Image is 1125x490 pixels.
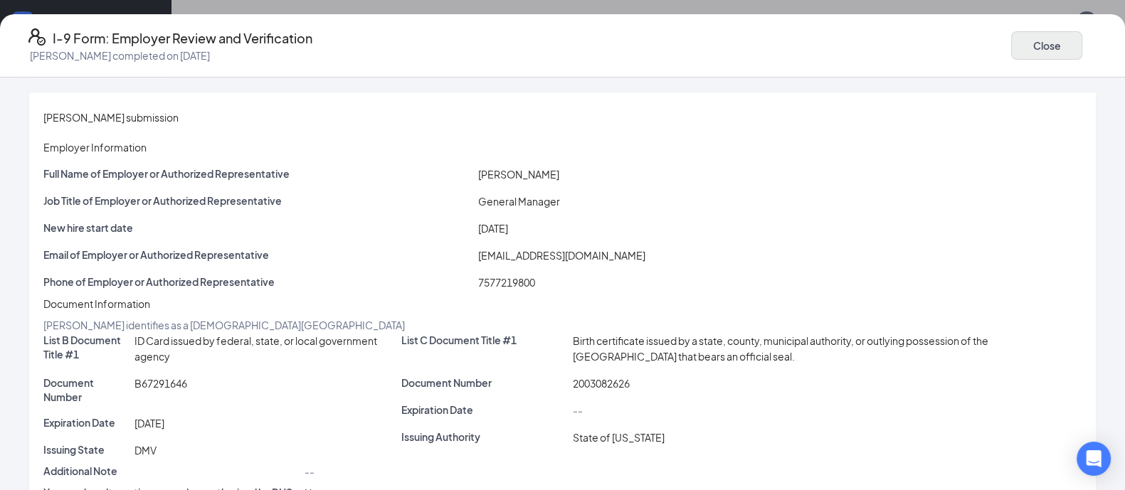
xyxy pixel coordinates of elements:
p: Expiration Date [401,403,567,417]
span: [PERSON_NAME] submission [43,110,179,125]
span: [PERSON_NAME] identifies as a [DEMOGRAPHIC_DATA][GEOGRAPHIC_DATA] [43,319,405,331]
span: -- [573,404,583,417]
button: Close [1011,31,1082,60]
span: [PERSON_NAME] [478,168,559,181]
span: Employer Information [43,139,147,155]
p: Document Number [401,376,567,390]
p: Email of Employer or Authorized Representative [43,247,472,262]
svg: FormI9EVerifyIcon [28,28,46,46]
span: [DATE] [134,417,164,430]
p: Full Name of Employer or Authorized Representative [43,166,472,181]
p: Phone of Employer or Authorized Representative [43,275,472,289]
span: ID Card issued by federal, state, or local government agency [134,334,377,363]
span: General Manager [478,195,560,208]
p: Issuing State [43,442,129,457]
span: Birth certificate issued by a state, county, municipal authority, or outlying possession of the [... [573,334,988,363]
p: Job Title of Employer or Authorized Representative [43,193,472,208]
p: Issuing Authority [401,430,567,444]
span: [DATE] [478,222,508,235]
span: [EMAIL_ADDRESS][DOMAIN_NAME] [478,249,645,262]
span: DMV [134,444,157,457]
p: New hire start date [43,220,472,235]
p: Expiration Date [43,415,129,430]
p: List C Document Title #1 [401,333,567,347]
span: 7577219800 [478,276,535,289]
span: 2003082626 [573,377,630,390]
span: -- [305,465,315,478]
span: State of [US_STATE] [573,431,665,444]
p: [PERSON_NAME] completed on [DATE] [30,48,210,63]
h4: I-9 Form: Employer Review and Verification [53,28,312,48]
p: Document Number [43,376,129,404]
div: Open Intercom Messenger [1077,442,1111,476]
p: Additional Note [43,464,299,478]
span: B67291646 [134,377,187,390]
span: Document Information [43,296,150,311]
p: List B Document Title #1 [43,333,129,361]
